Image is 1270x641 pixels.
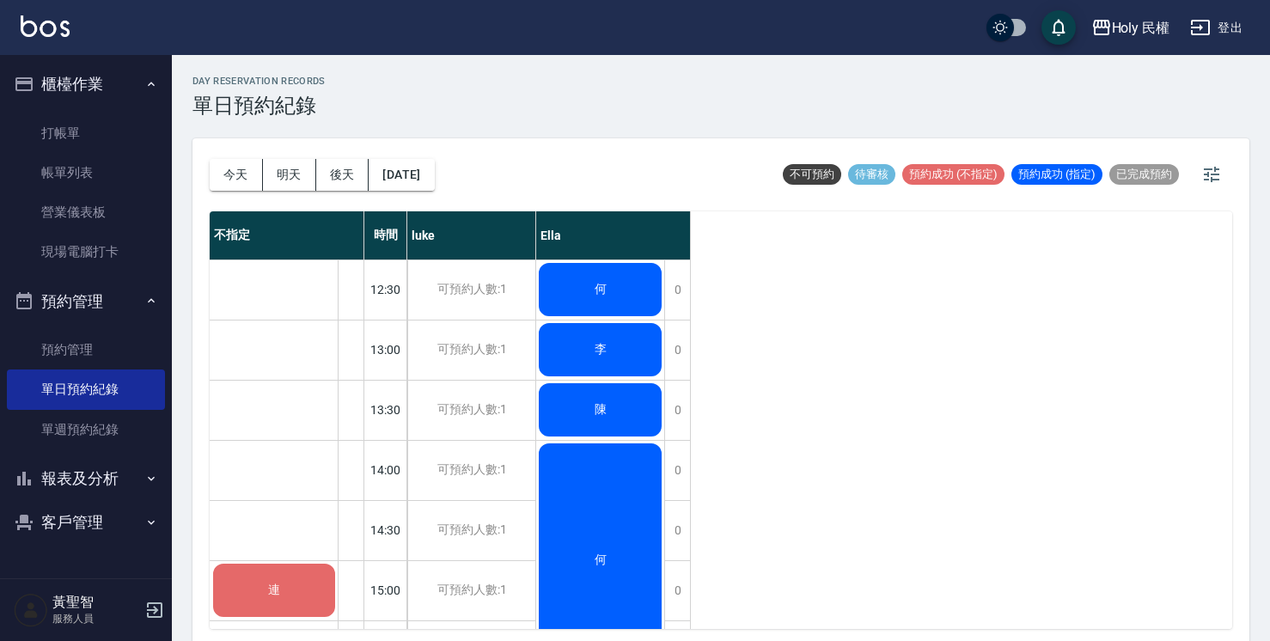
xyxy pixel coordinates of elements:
div: 14:00 [364,440,407,500]
h5: 黃聖智 [52,594,140,611]
img: Person [14,593,48,627]
div: 可預約人數:1 [407,320,535,380]
span: 預約成功 (不指定) [902,167,1004,182]
span: 連 [265,583,284,598]
a: 營業儀表板 [7,192,165,232]
div: 12:30 [364,259,407,320]
div: 不指定 [210,211,364,259]
h2: day Reservation records [192,76,326,87]
button: 預約管理 [7,279,165,324]
span: 不可預約 [783,167,841,182]
span: 陳 [591,402,610,418]
div: 可預約人數:1 [407,501,535,560]
a: 單日預約紀錄 [7,369,165,409]
button: 今天 [210,159,263,191]
button: [DATE] [369,159,434,191]
button: 明天 [263,159,316,191]
span: 預約成功 (指定) [1011,167,1102,182]
button: 後天 [316,159,369,191]
img: Logo [21,15,70,37]
span: 待審核 [848,167,895,182]
h3: 單日預約紀錄 [192,94,326,118]
div: 13:30 [364,380,407,440]
p: 服務人員 [52,611,140,626]
a: 帳單列表 [7,153,165,192]
a: 現場電腦打卡 [7,232,165,272]
button: 櫃檯作業 [7,62,165,107]
div: 0 [664,381,690,440]
div: 0 [664,260,690,320]
button: 登出 [1183,12,1249,44]
div: 可預約人數:1 [407,561,535,620]
div: 15:00 [364,560,407,620]
button: save [1041,10,1076,45]
div: 可預約人數:1 [407,381,535,440]
div: 時間 [364,211,407,259]
a: 單週預約紀錄 [7,410,165,449]
a: 打帳單 [7,113,165,153]
button: 客戶管理 [7,500,165,545]
span: 李 [591,342,610,357]
div: 可預約人數:1 [407,441,535,500]
span: 何 [591,552,610,568]
div: 13:00 [364,320,407,380]
span: 已完成預約 [1109,167,1179,182]
div: 0 [664,561,690,620]
a: 預約管理 [7,330,165,369]
div: 0 [664,441,690,500]
div: Ella [536,211,691,259]
div: Holy 民權 [1112,17,1170,39]
div: 14:30 [364,500,407,560]
div: luke [407,211,536,259]
button: Holy 民權 [1084,10,1177,46]
div: 0 [664,501,690,560]
span: 何 [591,282,610,297]
div: 可預約人數:1 [407,260,535,320]
div: 0 [664,320,690,380]
button: 報表及分析 [7,456,165,501]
